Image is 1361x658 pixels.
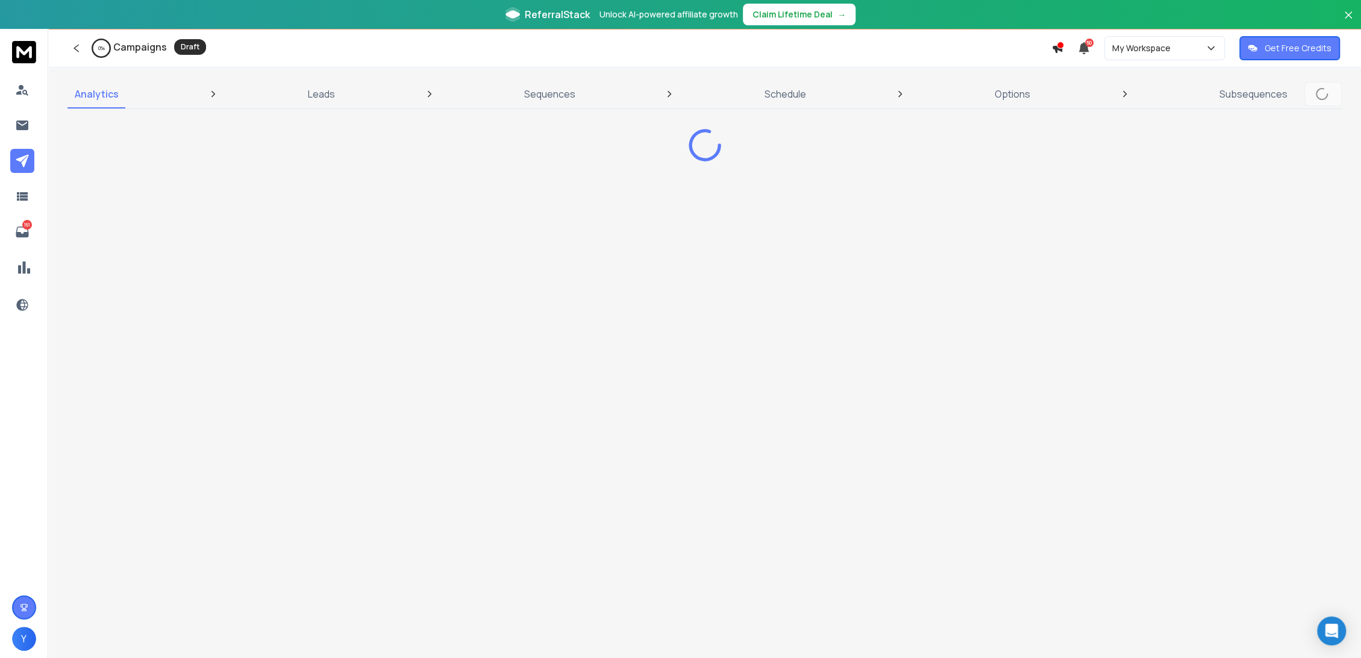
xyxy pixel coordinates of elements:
[987,80,1037,108] a: Options
[75,87,119,101] p: Analytics
[98,45,105,52] p: 0 %
[517,80,583,108] a: Sequences
[10,220,34,244] a: 161
[525,7,590,22] span: ReferralStack
[1341,7,1356,36] button: Close banner
[301,80,342,108] a: Leads
[1219,87,1287,101] p: Subsequences
[1317,616,1346,645] div: Open Intercom Messenger
[308,87,335,101] p: Leads
[1212,80,1295,108] a: Subsequences
[12,627,36,651] button: Y
[524,87,575,101] p: Sequences
[1265,42,1331,54] p: Get Free Credits
[837,8,846,20] span: →
[113,40,167,54] h1: Campaigns
[1112,42,1175,54] p: My Workspace
[995,87,1030,101] p: Options
[757,80,813,108] a: Schedule
[22,220,32,230] p: 161
[599,8,738,20] p: Unlock AI-powered affiliate growth
[67,80,126,108] a: Analytics
[743,4,856,25] button: Claim Lifetime Deal→
[1239,36,1340,60] button: Get Free Credits
[174,39,206,55] div: Draft
[1085,39,1093,47] span: 50
[764,87,806,101] p: Schedule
